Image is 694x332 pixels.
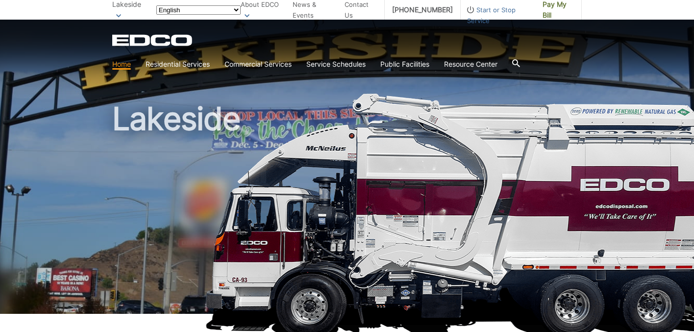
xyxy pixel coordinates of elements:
[444,59,497,70] a: Resource Center
[112,34,194,46] a: EDCD logo. Return to the homepage.
[112,59,131,70] a: Home
[112,103,582,318] h1: Lakeside
[146,59,210,70] a: Residential Services
[306,59,366,70] a: Service Schedules
[224,59,292,70] a: Commercial Services
[156,5,241,15] select: Select a language
[380,59,429,70] a: Public Facilities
